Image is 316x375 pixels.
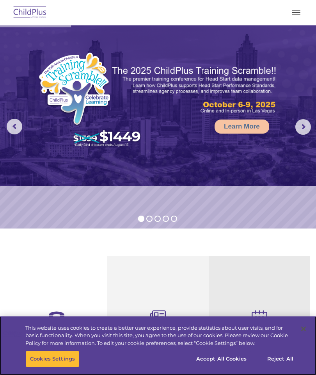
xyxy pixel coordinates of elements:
button: Close [295,320,312,337]
div: This website uses cookies to create a better user experience, provide statistics about user visit... [25,324,294,347]
img: ChildPlus by Procare Solutions [12,4,48,22]
button: Accept All Cookies [192,351,251,367]
button: Reject All [256,351,305,367]
a: Learn More [215,120,269,134]
button: Cookies Settings [26,351,79,367]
